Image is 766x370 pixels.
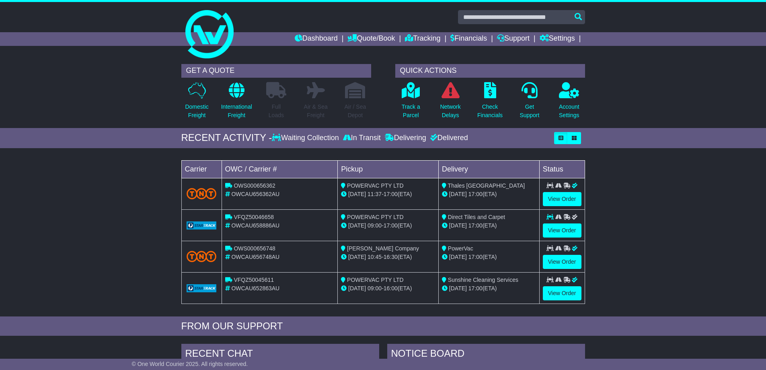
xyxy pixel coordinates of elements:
span: OWCAU652863AU [231,285,279,291]
span: OWCAU656362AU [231,191,279,197]
div: RECENT ACTIVITY - [181,132,272,144]
span: [DATE] [348,191,366,197]
div: GET A QUOTE [181,64,371,78]
p: Account Settings [559,103,579,120]
a: Financials [450,32,487,46]
span: [DATE] [348,285,366,291]
div: Waiting Collection [272,134,341,143]
div: Delivering [383,134,428,143]
span: 17:00 [468,222,483,229]
span: [DATE] [348,222,366,229]
span: PowerVac [448,245,473,252]
a: DomesticFreight [185,82,209,124]
span: OWCAU656748AU [231,254,279,260]
a: NetworkDelays [439,82,461,124]
p: Track a Parcel [402,103,420,120]
a: View Order [543,192,581,206]
span: Sunshine Cleaning Services [448,277,518,283]
img: TNT_Domestic.png [187,188,217,199]
span: [DATE] [449,191,467,197]
span: 16:30 [384,254,398,260]
span: POWERVAC PTY LTD [347,277,404,283]
div: NOTICE BOARD [387,344,585,366]
p: Get Support [520,103,539,120]
img: GetCarrierServiceLogo [187,284,217,292]
td: Status [539,160,585,178]
span: VFQZ50046658 [234,214,274,220]
a: View Order [543,255,581,269]
span: [DATE] [449,285,467,291]
a: CheckFinancials [477,82,503,124]
div: (ETA) [442,253,536,261]
p: Full Loads [266,103,286,120]
span: OWCAU658886AU [231,222,279,229]
span: OWS000656362 [234,182,275,189]
div: (ETA) [442,284,536,293]
div: (ETA) [442,190,536,198]
div: FROM OUR SUPPORT [181,320,585,332]
a: Tracking [405,32,440,46]
div: (ETA) [442,221,536,230]
a: Support [497,32,530,46]
span: [DATE] [449,254,467,260]
span: 09:00 [368,285,382,291]
p: Network Delays [440,103,460,120]
td: Pickup [338,160,439,178]
span: POWERVAC PTY LTD [347,182,404,189]
td: OWC / Carrier # [222,160,338,178]
a: InternationalFreight [221,82,253,124]
span: Thales [GEOGRAPHIC_DATA] [448,182,525,189]
a: Dashboard [295,32,338,46]
span: 17:00 [384,222,398,229]
span: POWERVAC PTY LTD [347,214,404,220]
img: TNT_Domestic.png [187,251,217,262]
div: - (ETA) [341,221,435,230]
div: RECENT CHAT [181,344,379,366]
span: 17:00 [468,254,483,260]
span: 17:00 [384,191,398,197]
span: © One World Courier 2025. All rights reserved. [132,361,248,367]
div: QUICK ACTIONS [395,64,585,78]
a: View Order [543,223,581,238]
div: - (ETA) [341,253,435,261]
p: Air & Sea Freight [304,103,328,120]
span: 10:45 [368,254,382,260]
img: GetCarrierServiceLogo [187,221,217,229]
a: Quote/Book [347,32,395,46]
span: [DATE] [449,222,467,229]
td: Carrier [181,160,222,178]
span: 09:00 [368,222,382,229]
span: [DATE] [348,254,366,260]
span: Direct Tiles and Carpet [448,214,505,220]
span: OWS000656748 [234,245,275,252]
span: VFQZ50045611 [234,277,274,283]
div: - (ETA) [341,190,435,198]
a: Track aParcel [401,82,421,124]
td: Delivery [438,160,539,178]
div: In Transit [341,134,383,143]
span: 11:37 [368,191,382,197]
span: 17:00 [468,285,483,291]
a: AccountSettings [559,82,580,124]
p: Air / Sea Depot [345,103,366,120]
p: International Freight [221,103,252,120]
span: 16:00 [384,285,398,291]
div: Delivered [428,134,468,143]
span: 17:00 [468,191,483,197]
span: [PERSON_NAME] Company [347,245,419,252]
a: GetSupport [519,82,540,124]
div: - (ETA) [341,284,435,293]
a: Settings [540,32,575,46]
a: View Order [543,286,581,300]
p: Check Financials [477,103,503,120]
p: Domestic Freight [185,103,208,120]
